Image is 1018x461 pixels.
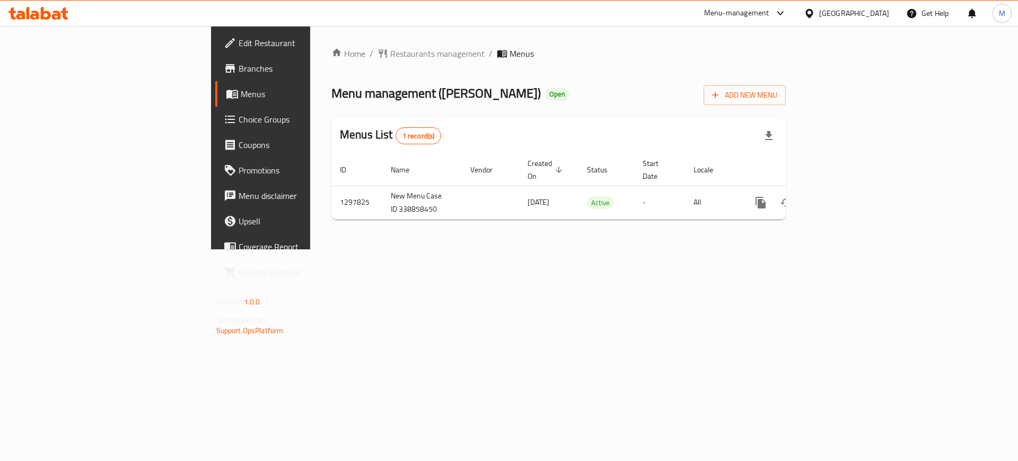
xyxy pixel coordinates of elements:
span: Branches [239,62,373,75]
span: M [999,7,1005,19]
button: Add New Menu [704,85,786,105]
span: Menus [510,47,534,60]
span: Menu management ( [PERSON_NAME] ) [331,81,541,105]
span: Choice Groups [239,113,373,126]
a: Coverage Report [215,234,381,259]
span: Coupons [239,138,373,151]
span: 1.0.0 [244,295,260,309]
a: Upsell [215,208,381,234]
span: Version: [216,295,242,309]
div: [GEOGRAPHIC_DATA] [819,7,889,19]
span: Status [587,163,621,176]
a: Menus [215,81,381,107]
span: Open [545,90,569,99]
span: Locale [694,163,727,176]
span: Restaurants management [390,47,485,60]
td: New Menu Case ID 338858450 [382,186,462,219]
span: Promotions [239,164,373,177]
span: Coverage Report [239,240,373,253]
span: Get support on: [216,313,265,327]
span: Grocery Checklist [239,266,373,279]
span: 1 record(s) [396,131,441,141]
div: Active [587,196,614,209]
span: Active [587,197,614,209]
a: Branches [215,56,381,81]
div: Total records count [396,127,442,144]
div: Menu-management [704,7,769,20]
span: Upsell [239,215,373,228]
a: Grocery Checklist [215,259,381,285]
a: Menu disclaimer [215,183,381,208]
div: Export file [756,123,782,149]
span: Menu disclaimer [239,189,373,202]
span: Edit Restaurant [239,37,373,49]
span: ID [340,163,360,176]
td: - [634,186,685,219]
a: Choice Groups [215,107,381,132]
span: Menus [241,88,373,100]
a: Support.OpsPlatform [216,324,284,337]
span: Vendor [470,163,506,176]
div: Open [545,88,569,101]
button: more [748,190,774,215]
span: Add New Menu [712,89,777,102]
span: Created On [528,157,566,182]
button: Change Status [774,190,799,215]
a: Promotions [215,158,381,183]
table: enhanced table [331,154,858,220]
a: Edit Restaurant [215,30,381,56]
span: Start Date [643,157,672,182]
td: All [685,186,740,219]
nav: breadcrumb [331,47,786,60]
li: / [489,47,493,60]
h2: Menus List [340,127,441,144]
a: Coupons [215,132,381,158]
span: [DATE] [528,195,549,209]
a: Restaurants management [378,47,485,60]
th: Actions [740,154,858,186]
span: Name [391,163,423,176]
